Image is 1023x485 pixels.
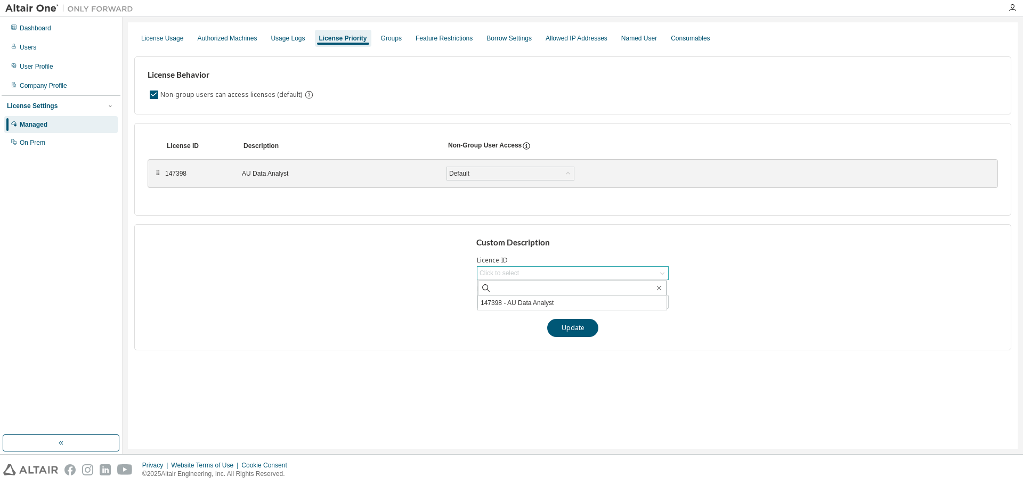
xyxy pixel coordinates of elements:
div: 147398 [165,169,229,178]
img: linkedin.svg [100,464,111,475]
svg: By default any user not assigned to any group can access any license. Turn this setting off to di... [304,90,314,100]
h3: License Behavior [148,70,312,80]
div: License Priority [319,34,367,43]
div: Dashboard [20,24,51,32]
div: Groups [381,34,402,43]
div: Company Profile [20,81,67,90]
div: License ID [167,142,231,150]
div: Privacy [142,461,171,470]
div: ⠿ [155,169,161,178]
div: User Profile [20,62,53,71]
img: facebook.svg [64,464,76,475]
div: License Settings [7,102,58,110]
div: Feature Restrictions [416,34,473,43]
div: On Prem [20,138,45,147]
div: Authorized Machines [197,34,257,43]
div: Named User [621,34,657,43]
div: Users [20,43,36,52]
div: Click to select [480,269,519,277]
div: Default [448,168,471,179]
div: Description [243,142,435,150]
div: Website Terms of Use [171,461,241,470]
div: Usage Logs [271,34,305,43]
div: License Usage [141,34,183,43]
div: AU Data Analyst [242,169,434,178]
button: Update [547,319,598,337]
div: Default [447,167,574,180]
img: instagram.svg [82,464,93,475]
p: © 2025 Altair Engineering, Inc. All Rights Reserved. [142,470,294,479]
img: youtube.svg [117,464,133,475]
label: License Description [477,285,669,293]
div: Non-Group User Access [448,141,522,151]
label: Non-group users can access licenses (default) [160,88,304,101]
div: Cookie Consent [241,461,293,470]
label: Licence ID [477,256,669,265]
div: Managed [20,120,47,129]
img: altair_logo.svg [3,464,58,475]
img: Altair One [5,3,139,14]
h3: Custom Description [476,237,670,248]
li: 147398 - AU Data Analyst [478,296,667,310]
div: Allowed IP Addresses [546,34,607,43]
div: Click to select [477,267,668,280]
div: Consumables [671,34,710,43]
div: Borrow Settings [486,34,532,43]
